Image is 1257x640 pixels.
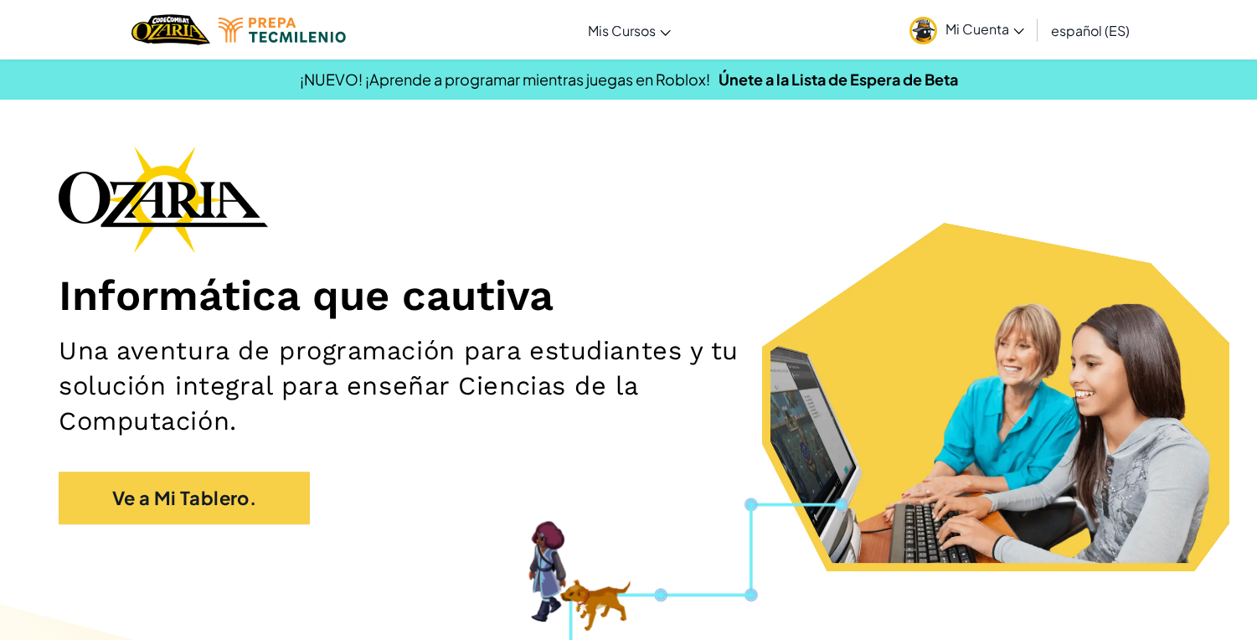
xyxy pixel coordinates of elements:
[580,8,679,53] a: Mis Cursos
[588,22,656,39] span: Mis Cursos
[945,20,1024,38] span: Mi Cuenta
[59,146,268,253] img: Ozaria branding logo
[909,17,937,44] img: avatar
[131,13,209,47] img: Home
[219,18,346,43] img: Tecmilenio logo
[1043,8,1138,53] a: español (ES)
[59,333,822,438] h2: Una aventura de programación para estudiantes y tu solución integral para enseñar Ciencias de la ...
[1051,22,1130,39] span: español (ES)
[901,3,1033,56] a: Mi Cuenta
[300,70,710,89] span: ¡NUEVO! ¡Aprende a programar mientras juegas en Roblox!
[131,13,209,47] a: Ozaria by CodeCombat logo
[59,472,310,524] a: Ve a Mi Tablero.
[59,270,1198,322] h1: Informática que cautiva
[719,70,958,89] a: Únete a la Lista de Espera de Beta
